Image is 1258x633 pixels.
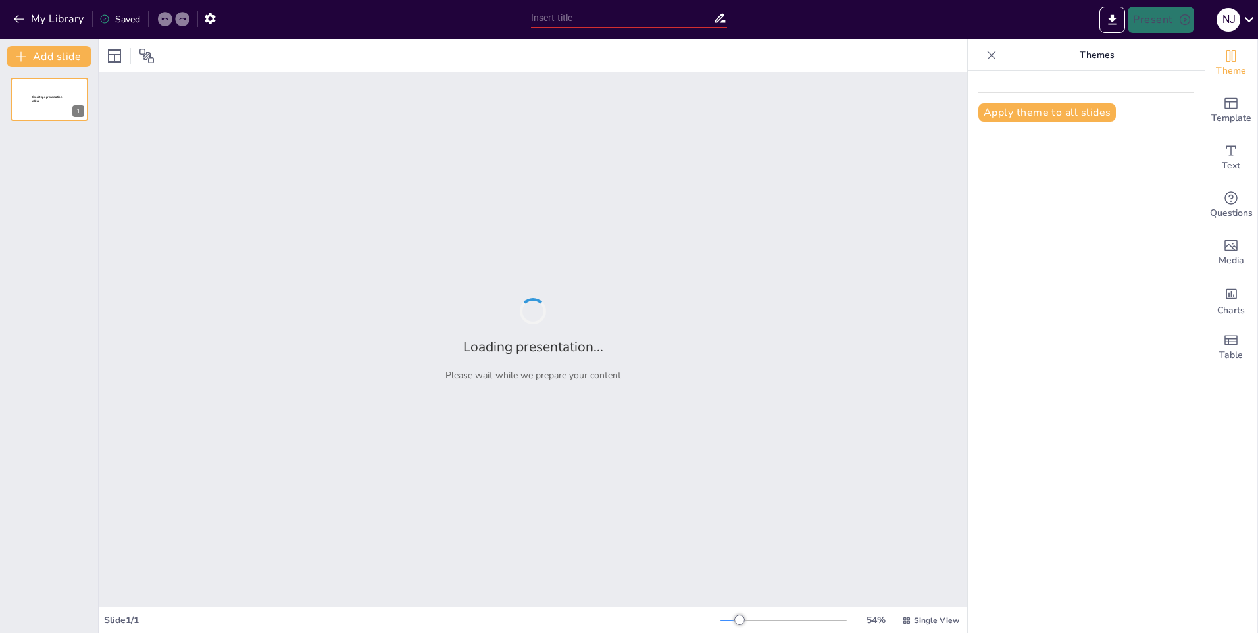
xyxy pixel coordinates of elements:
button: Present [1128,7,1194,33]
div: Add charts and graphs [1205,276,1257,324]
div: Add a table [1205,324,1257,371]
div: Get real-time input from your audience [1205,182,1257,229]
p: Themes [1002,39,1192,71]
span: Questions [1210,206,1253,220]
input: Insert title [531,9,714,28]
span: Table [1219,348,1243,363]
div: Slide 1 / 1 [104,614,720,626]
span: Theme [1216,64,1246,78]
div: N J [1217,8,1240,32]
div: Add images, graphics, shapes or video [1205,229,1257,276]
h2: Loading presentation... [463,338,603,356]
div: Add text boxes [1205,134,1257,182]
div: 1 [72,105,84,117]
div: 54 % [860,614,892,626]
div: Saved [99,13,140,26]
span: Media [1219,253,1244,268]
button: My Library [10,9,89,30]
p: Please wait while we prepare your content [445,369,621,382]
button: Add slide [7,46,91,67]
span: Text [1222,159,1240,173]
div: Change the overall theme [1205,39,1257,87]
button: Apply theme to all slides [978,103,1116,122]
div: Layout [104,45,125,66]
span: Charts [1217,303,1245,318]
span: Single View [914,615,959,626]
button: N J [1217,7,1240,33]
button: Export to PowerPoint [1099,7,1125,33]
span: Sendsteps presentation editor [32,95,62,103]
div: Add ready made slides [1205,87,1257,134]
div: 1 [11,78,88,121]
span: Template [1211,111,1251,126]
span: Position [139,48,155,64]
